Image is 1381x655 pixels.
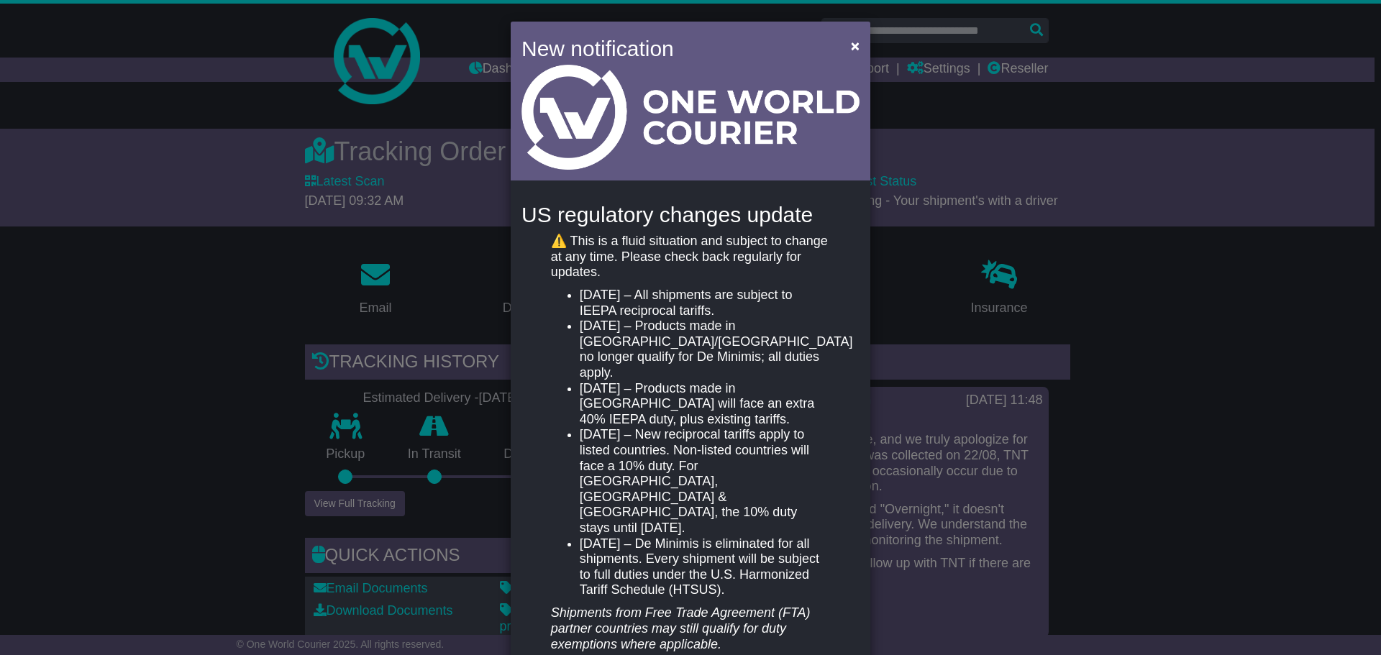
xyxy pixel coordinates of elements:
[580,381,830,428] li: [DATE] – Products made in [GEOGRAPHIC_DATA] will face an extra 40% IEEPA duty, plus existing tari...
[551,605,811,651] em: Shipments from Free Trade Agreement (FTA) partner countries may still qualify for duty exemptions...
[521,32,830,65] h4: New notification
[580,536,830,598] li: [DATE] – De Minimis is eliminated for all shipments. Every shipment will be subject to full dutie...
[844,31,867,60] button: Close
[580,427,830,536] li: [DATE] – New reciprocal tariffs apply to listed countries. Non-listed countries will face a 10% d...
[851,37,860,54] span: ×
[580,288,830,319] li: [DATE] – All shipments are subject to IEEPA reciprocal tariffs.
[580,319,830,380] li: [DATE] – Products made in [GEOGRAPHIC_DATA]/[GEOGRAPHIC_DATA] no longer qualify for De Minimis; a...
[551,234,830,280] p: ⚠️ This is a fluid situation and subject to change at any time. Please check back regularly for u...
[521,203,860,226] h4: US regulatory changes update
[521,65,860,170] img: Light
